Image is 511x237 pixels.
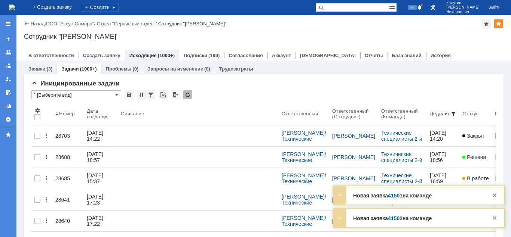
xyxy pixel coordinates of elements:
div: Создать [81,3,119,12]
a: Технические специалисты 2-й линии (инженеры) [282,136,326,154]
div: / [282,215,326,227]
div: [DATE] 18:57 [87,151,105,163]
span: Закрыт [462,133,484,139]
a: [PERSON_NAME] [282,130,325,136]
a: 28688 [52,150,84,165]
a: Отчеты [2,100,14,112]
div: (3) [46,66,52,72]
a: Заявки на командах [2,46,14,58]
div: Развернуть [335,191,344,200]
a: [DATE] 14:22 [84,125,118,146]
a: 28685 [52,171,84,186]
a: Технические специалисты 2-й линии (инженеры) [381,172,424,196]
a: [PERSON_NAME] [332,218,375,224]
div: Действия [43,175,49,181]
a: [PERSON_NAME] [282,194,325,200]
div: 28688 [55,154,81,160]
div: Сортировка... [137,90,146,99]
a: Запросы на изменение [147,66,203,72]
span: Решена [462,154,486,160]
a: Технические специалисты 2-й линии (инженеры) [282,157,326,175]
a: [DATE] 15:37 [84,168,118,189]
div: / [46,21,97,26]
div: Дата создания [87,108,109,119]
div: Ответственный (Сотрудник) [332,108,369,119]
div: Статус [462,111,478,116]
span: В работе [462,175,489,181]
div: [DATE] 17:22 [87,215,105,227]
div: [DATE] 14:20 [430,130,448,142]
div: Действия [43,154,49,160]
a: Назад [31,21,45,26]
a: [DATE] 17:22 [84,211,118,231]
a: Технические специалисты 2-й линии (инженеры) [381,151,424,175]
strong: Новая заявка на команде [353,215,432,221]
div: Закрыть [490,213,499,222]
span: [PERSON_NAME] [446,5,480,10]
div: Дедлайн [430,111,450,116]
span: Быстрая фильтрация по атрибуту [450,111,456,117]
a: Аккаунт [272,53,291,58]
span: Расширенный поиск [389,3,397,10]
a: Решена [459,150,492,165]
strong: Новая заявка на команде [353,193,432,199]
a: Отчеты [365,53,383,58]
div: Развернуть [335,213,344,222]
a: [DEMOGRAPHIC_DATA] [300,53,356,58]
a: Согласования [229,53,263,58]
div: Сохранить вид [125,90,134,99]
div: Ответственный [282,111,318,116]
a: Подписки [184,53,207,58]
a: 41502 [388,215,403,221]
span: Калугин [446,1,480,5]
div: (1000+) [158,53,175,58]
a: [DATE] 18:57 [84,147,118,168]
div: Сотрудник "[PERSON_NAME]" [24,33,504,40]
th: Статус [459,102,492,125]
a: ООО "Аксус-Самара" [46,21,94,26]
div: Сотрудник "[PERSON_NAME]" [158,21,227,26]
div: / [282,151,326,163]
div: Фильтрация... [146,90,155,99]
div: (199) [208,53,220,58]
a: [DATE] 14:20 [427,125,459,146]
a: Перейти в интерфейс администратора [428,3,437,12]
a: Заявки в моей ответственности [2,60,14,72]
a: Перейти на домашнюю страницу [9,4,15,10]
span: 98 [408,5,417,10]
div: 28640 [55,218,81,224]
span: Настройки [34,107,40,113]
a: Задачи [61,66,79,72]
a: Трудозатраты [219,66,253,72]
a: В ответственности [28,53,74,58]
a: База знаний [392,53,422,58]
div: Действия [43,218,49,224]
a: Мои согласования [2,87,14,99]
div: [DATE] 18:56 [430,151,448,163]
th: Дата создания [84,102,118,125]
div: [DATE] 16:59 [430,172,448,184]
div: Описание [121,111,145,116]
a: История [431,53,451,58]
a: Создать заявку [2,33,14,45]
a: 41501 [388,193,403,199]
a: Заявки [28,66,45,72]
a: 28641 [52,192,84,207]
div: Закрыть [490,191,499,200]
a: [DATE] 16:59 [427,168,459,189]
a: [DATE] 17:23 [84,189,118,210]
div: Ответственный (Команда) [381,108,418,119]
th: Ответственный [279,102,329,125]
div: Скопировать ссылку на список [159,90,168,99]
div: Настройки списка отличаются от сохраненных в виде [33,91,35,97]
div: Экспорт списка [171,90,180,99]
div: 28685 [55,175,81,181]
th: Номер [52,102,84,125]
a: Технические специалисты 2-й линии (инженеры) [381,130,424,154]
a: Технические специалисты 2-й линии (инженеры) [282,178,326,196]
a: Исходящие [129,53,157,58]
div: / [282,130,326,142]
a: [PERSON_NAME] [282,172,325,178]
a: [PERSON_NAME] [332,197,375,203]
div: [DATE] 17:23 [87,194,105,206]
